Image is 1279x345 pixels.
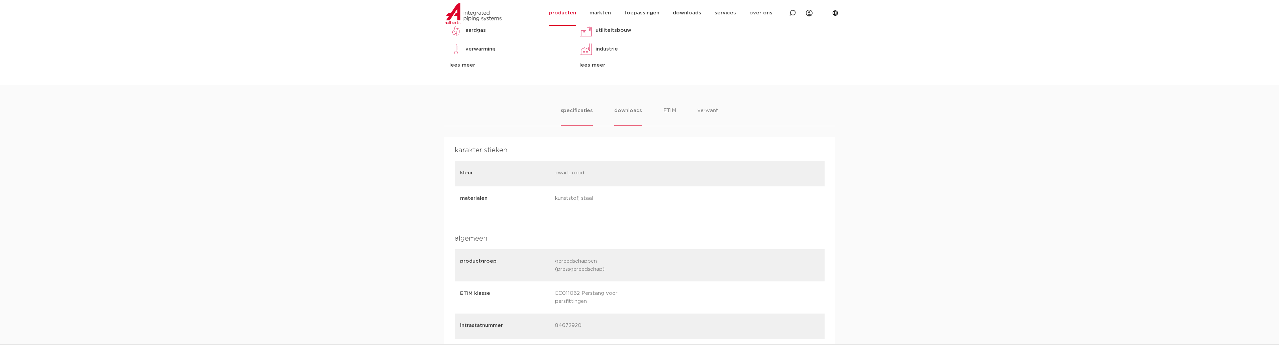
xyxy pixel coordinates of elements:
[460,322,550,330] p: intrastatnummer
[460,194,550,202] p: materialen
[596,26,631,34] p: utiliteitsbouw
[449,42,463,56] img: verwarming
[460,169,550,177] p: kleur
[449,61,569,69] div: lees meer
[465,45,496,53] p: verwarming
[460,289,550,304] p: ETIM klasse
[561,107,593,126] li: specificaties
[455,233,825,244] h4: algemeen
[614,107,642,126] li: downloads
[555,194,645,204] p: kunststof, staal
[465,26,486,34] p: aardgas
[596,45,618,53] p: industrie
[663,107,676,126] li: ETIM
[579,42,593,56] img: industrie
[579,61,700,69] div: lees meer
[455,145,825,156] h4: karakteristieken
[555,257,645,273] p: gereedschappen (pressgereedschap)
[555,289,645,306] p: EC011062 Perstang voor persfittingen
[460,257,550,272] p: productgroep
[579,24,593,37] img: utiliteitsbouw
[555,169,645,178] p: zwart, rood
[555,322,645,331] p: 84672920
[698,107,718,126] li: verwant
[449,24,463,37] img: aardgas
